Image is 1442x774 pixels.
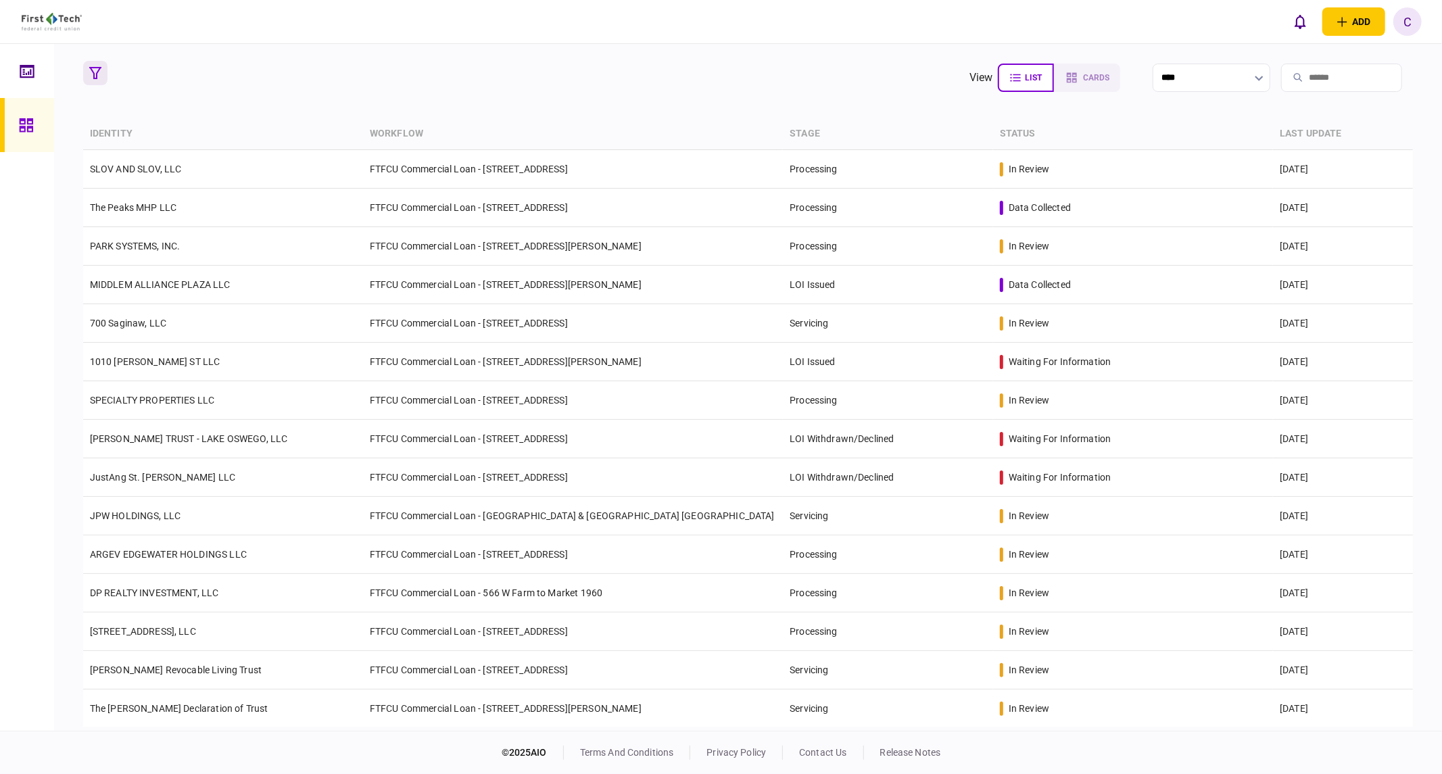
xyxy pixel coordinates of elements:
[1009,355,1111,368] div: waiting for information
[783,118,993,150] th: stage
[1054,64,1120,92] button: cards
[90,318,166,329] a: 700 Saginaw, LLC
[1286,7,1314,36] button: open notifications list
[783,266,993,304] td: LOI Issued
[783,227,993,266] td: Processing
[1009,470,1111,484] div: waiting for information
[363,690,783,728] td: FTFCU Commercial Loan - [STREET_ADDRESS][PERSON_NAME]
[363,497,783,535] td: FTFCU Commercial Loan - [GEOGRAPHIC_DATA] & [GEOGRAPHIC_DATA] [GEOGRAPHIC_DATA]
[998,64,1054,92] button: list
[83,118,363,150] th: identity
[90,703,268,714] a: The [PERSON_NAME] Declaration of Trust
[1009,586,1049,600] div: in review
[1009,509,1049,523] div: in review
[363,343,783,381] td: FTFCU Commercial Loan - [STREET_ADDRESS][PERSON_NAME]
[1009,162,1049,176] div: in review
[1009,201,1071,214] div: data collected
[90,241,181,251] a: PARK SYSTEMS, INC.
[1273,535,1413,574] td: [DATE]
[363,381,783,420] td: FTFCU Commercial Loan - [STREET_ADDRESS]
[1273,343,1413,381] td: [DATE]
[90,587,219,598] a: DP REALTY INVESTMENT, LLC
[969,70,993,86] div: view
[783,574,993,612] td: Processing
[993,118,1273,150] th: status
[363,420,783,458] td: FTFCU Commercial Loan - [STREET_ADDRESS]
[1009,432,1111,445] div: waiting for information
[1009,625,1049,638] div: in review
[783,690,993,728] td: Servicing
[1273,381,1413,420] td: [DATE]
[783,458,993,497] td: LOI Withdrawn/Declined
[783,150,993,189] td: Processing
[1273,150,1413,189] td: [DATE]
[1393,7,1422,36] button: C
[783,420,993,458] td: LOI Withdrawn/Declined
[783,651,993,690] td: Servicing
[1273,118,1413,150] th: last update
[783,535,993,574] td: Processing
[363,118,783,150] th: workflow
[783,189,993,227] td: Processing
[1273,458,1413,497] td: [DATE]
[1273,497,1413,535] td: [DATE]
[363,150,783,189] td: FTFCU Commercial Loan - [STREET_ADDRESS]
[1273,690,1413,728] td: [DATE]
[363,651,783,690] td: FTFCU Commercial Loan - [STREET_ADDRESS]
[706,747,766,758] a: privacy policy
[90,433,288,444] a: [PERSON_NAME] TRUST - LAKE OSWEGO, LLC
[1083,73,1109,82] span: cards
[90,510,181,521] a: JPW HOLDINGS, LLC
[1273,227,1413,266] td: [DATE]
[90,549,247,560] a: ARGEV EDGEWATER HOLDINGS LLC
[363,189,783,227] td: FTFCU Commercial Loan - [STREET_ADDRESS]
[1273,651,1413,690] td: [DATE]
[363,574,783,612] td: FTFCU Commercial Loan - 566 W Farm to Market 1960
[90,626,196,637] a: [STREET_ADDRESS], LLC
[783,343,993,381] td: LOI Issued
[880,747,941,758] a: release notes
[1009,239,1049,253] div: in review
[363,266,783,304] td: FTFCU Commercial Loan - [STREET_ADDRESS][PERSON_NAME]
[1009,663,1049,677] div: in review
[90,164,182,174] a: SLOV AND SLOV, LLC
[90,356,220,367] a: 1010 [PERSON_NAME] ST LLC
[1273,189,1413,227] td: [DATE]
[1273,266,1413,304] td: [DATE]
[1009,702,1049,715] div: in review
[580,747,674,758] a: terms and conditions
[363,535,783,574] td: FTFCU Commercial Loan - [STREET_ADDRESS]
[783,497,993,535] td: Servicing
[1009,548,1049,561] div: in review
[1273,574,1413,612] td: [DATE]
[783,381,993,420] td: Processing
[1009,316,1049,330] div: in review
[363,612,783,651] td: FTFCU Commercial Loan - [STREET_ADDRESS]
[799,747,846,758] a: contact us
[90,279,231,290] a: MIDDLEM ALLIANCE PLAZA LLC
[363,304,783,343] td: FTFCU Commercial Loan - [STREET_ADDRESS]
[363,458,783,497] td: FTFCU Commercial Loan - [STREET_ADDRESS]
[1273,612,1413,651] td: [DATE]
[1009,278,1071,291] div: data collected
[90,664,262,675] a: [PERSON_NAME] Revocable Living Trust
[1009,393,1049,407] div: in review
[783,304,993,343] td: Servicing
[90,472,235,483] a: JustAng St. [PERSON_NAME] LLC
[90,202,177,213] a: The Peaks MHP LLC
[1322,7,1385,36] button: open adding identity options
[783,612,993,651] td: Processing
[363,227,783,266] td: FTFCU Commercial Loan - [STREET_ADDRESS][PERSON_NAME]
[90,395,215,406] a: SPECIALTY PROPERTIES LLC
[1025,73,1042,82] span: list
[1273,304,1413,343] td: [DATE]
[22,13,82,30] img: client company logo
[1273,420,1413,458] td: [DATE]
[502,746,564,760] div: © 2025 AIO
